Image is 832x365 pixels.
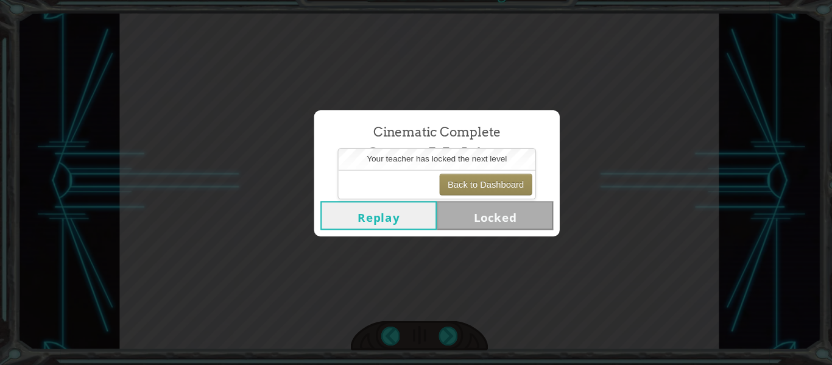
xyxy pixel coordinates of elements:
span: Cinematic Complete [356,135,477,152]
span: Game Making [348,152,484,179]
button: Replay [305,209,416,236]
button: Back to Dashboard [418,183,507,204]
button: Locked [416,209,527,236]
span: Your teacher has locked the next level [349,164,482,173]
